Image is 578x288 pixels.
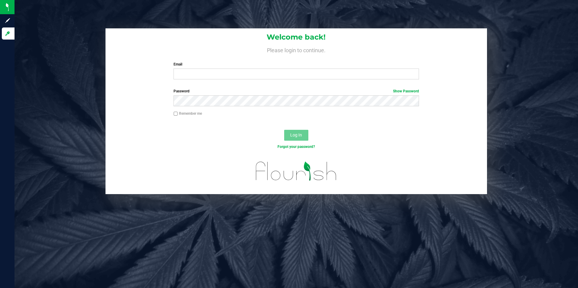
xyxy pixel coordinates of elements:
[174,62,419,67] label: Email
[284,130,308,141] button: Log In
[5,30,11,37] inline-svg: Log in
[5,18,11,24] inline-svg: Sign up
[278,145,315,149] a: Forgot your password?
[290,133,302,137] span: Log In
[174,112,178,116] input: Remember me
[106,33,487,41] h1: Welcome back!
[174,89,190,93] span: Password
[174,111,202,116] label: Remember me
[106,46,487,53] h4: Please login to continue.
[248,156,344,187] img: flourish_logo.svg
[393,89,419,93] a: Show Password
